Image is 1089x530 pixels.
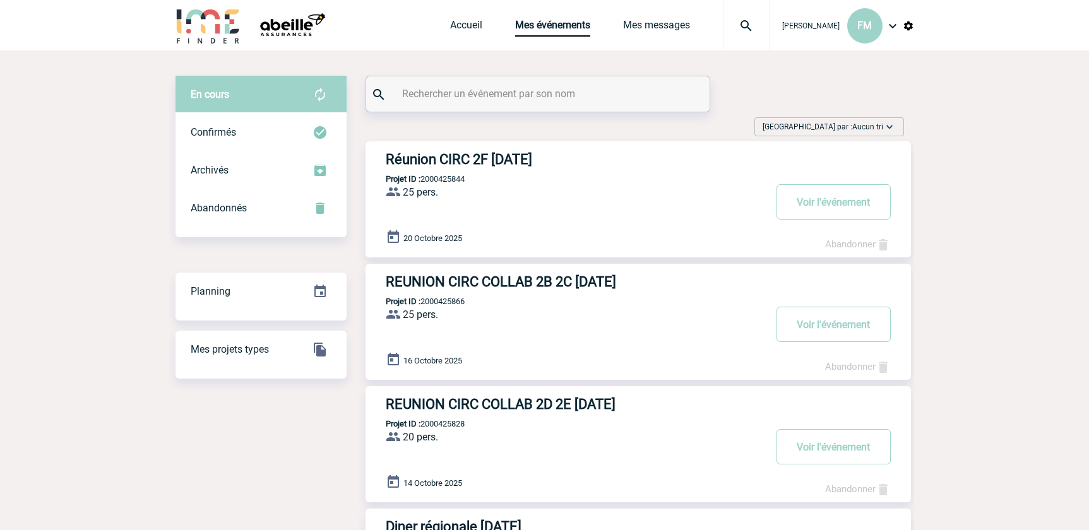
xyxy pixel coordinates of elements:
span: 20 Octobre 2025 [403,233,462,243]
h3: REUNION CIRC COLLAB 2D 2E [DATE] [386,396,765,412]
button: Voir l'événement [777,307,891,342]
a: Abandonner [825,483,891,495]
p: 2000425844 [366,174,465,184]
div: Retrouvez ici tous vos évènements avant confirmation [176,76,347,114]
a: Réunion CIRC 2F [DATE] [366,151,911,167]
div: Retrouvez ici tous les événements que vous avez décidé d'archiver [176,151,347,189]
b: Projet ID : [386,174,420,184]
span: Archivés [191,164,229,176]
p: 2000425866 [366,297,465,306]
img: baseline_expand_more_white_24dp-b.png [883,121,896,133]
span: FM [857,20,872,32]
button: Voir l'événement [777,429,891,464]
span: Abandonnés [191,202,247,214]
span: 16 Octobre 2025 [403,356,462,365]
span: [GEOGRAPHIC_DATA] par : [763,121,883,133]
span: Confirmés [191,126,236,138]
b: Projet ID : [386,297,420,306]
h3: REUNION CIRC COLLAB 2B 2C [DATE] [386,274,765,290]
span: 25 pers. [403,186,438,198]
span: [PERSON_NAME] [782,21,840,30]
div: Retrouvez ici tous vos événements annulés [176,189,347,227]
div: GESTION DES PROJETS TYPE [176,331,347,368]
a: Mes projets types [176,330,347,367]
h3: Réunion CIRC 2F [DATE] [386,151,765,167]
span: 25 pers. [403,309,438,321]
div: Retrouvez ici tous vos événements organisés par date et état d'avancement [176,273,347,310]
span: 14 Octobre 2025 [403,478,462,488]
a: Mes événements [515,19,590,37]
input: Rechercher un événement par son nom [399,85,680,103]
a: Planning [176,272,347,309]
a: Accueil [450,19,482,37]
img: IME-Finder [176,8,241,44]
span: En cours [191,88,229,100]
a: Mes messages [623,19,690,37]
a: REUNION CIRC COLLAB 2B 2C [DATE] [366,274,911,290]
a: Abandonner [825,238,891,250]
span: Aucun tri [852,122,883,131]
span: Planning [191,285,230,297]
span: Mes projets types [191,343,269,355]
p: 2000425828 [366,419,465,428]
b: Projet ID : [386,419,420,428]
button: Voir l'événement [777,184,891,220]
span: 20 pers. [403,431,438,443]
a: Abandonner [825,361,891,372]
a: REUNION CIRC COLLAB 2D 2E [DATE] [366,396,911,412]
